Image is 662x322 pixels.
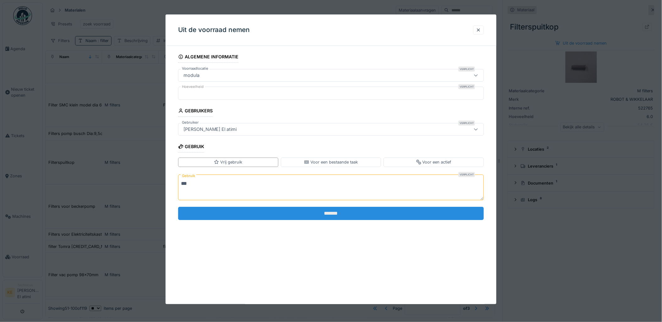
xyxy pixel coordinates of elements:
label: Voorraadlocatie [181,66,210,71]
div: Gebruikers [178,106,213,117]
label: Gebruiker [181,120,200,125]
div: [PERSON_NAME] El atimi [181,126,239,133]
div: Voor een actief [416,159,451,165]
div: Verplicht [458,67,475,72]
h3: Uit de voorraad nemen [178,26,250,34]
label: Gebruik [181,172,196,180]
div: modula [181,72,202,79]
div: Vrij gebruik [214,159,242,165]
div: Algemene informatie [178,52,239,63]
div: Voor een bestaande taak [304,159,358,165]
label: Hoeveelheid [181,84,205,89]
div: Verplicht [458,121,475,126]
div: Verplicht [458,172,475,177]
div: Verplicht [458,84,475,89]
div: Gebruik [178,142,205,153]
